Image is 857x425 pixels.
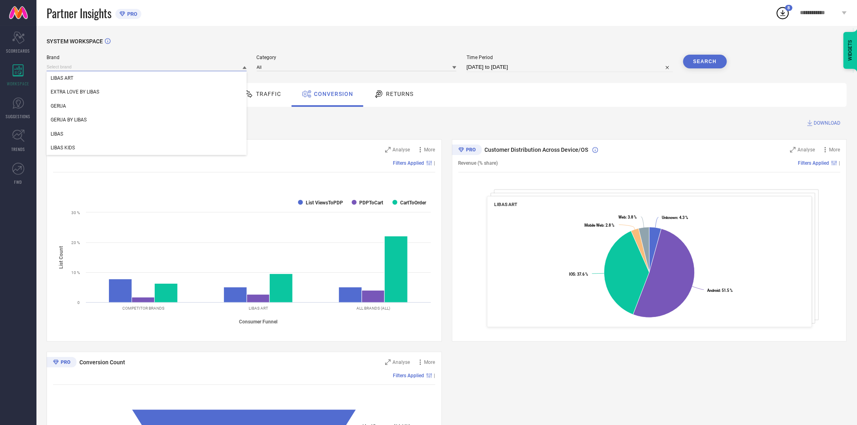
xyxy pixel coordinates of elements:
span: Category [257,55,457,60]
span: LIBAS KIDS [51,145,75,151]
tspan: List Count [59,246,64,269]
span: Partner Insights [47,5,111,21]
text: : 4.3 % [662,216,688,220]
input: Select brand [47,63,247,71]
div: GERUA [47,99,247,113]
span: More [424,359,435,365]
text: : 51.5 % [707,288,733,293]
span: Traffic [256,91,281,97]
span: Conversion [314,91,353,97]
svg: Zoom [790,147,796,153]
span: Analyse [798,147,815,153]
text: 0 [77,300,80,305]
text: COMPETITOR BRANDS [122,306,164,310]
span: Customer Distribution Across Device/OS [485,147,588,153]
span: More [829,147,840,153]
span: Returns [386,91,414,97]
div: GERUA BY LIBAS [47,113,247,127]
span: Filters Applied [393,160,424,166]
span: EXTRA LOVE BY LIBAS [51,89,99,95]
span: SUGGESTIONS [6,113,31,119]
tspan: Android [707,288,720,293]
span: LIBAS [51,131,63,137]
span: More [424,147,435,153]
div: LIBAS ART [47,71,247,85]
div: EXTRA LOVE BY LIBAS [47,85,247,99]
text: 10 % [71,270,80,275]
button: Search [683,55,727,68]
span: | [839,160,840,166]
span: Revenue (% share) [458,160,498,166]
tspan: Unknown [662,216,677,220]
span: LIBAS ART [494,202,518,207]
text: List ViewsToPDP [306,200,343,206]
span: Analyse [393,359,410,365]
svg: Zoom [385,359,391,365]
span: FWD [15,179,22,185]
svg: Zoom [385,147,391,153]
span: Brand [47,55,247,60]
span: LIBAS ART [51,75,73,81]
span: Analyse [393,147,410,153]
div: Premium [47,357,77,369]
span: | [434,373,435,378]
span: Conversion Count [79,359,125,365]
span: GERUA BY LIBAS [51,117,87,123]
tspan: Web [618,215,626,220]
span: DOWNLOAD [814,119,841,127]
text: 20 % [71,240,80,245]
div: Open download list [776,6,790,20]
div: Premium [452,144,482,157]
span: 8 [788,5,790,11]
tspan: Consumer Funnel [239,319,278,325]
text: ALL BRANDS (ALL) [357,306,390,310]
div: LIBAS [47,127,247,141]
span: SYSTEM WORKSPACE [47,38,103,45]
text: LIBAS ART [249,306,268,310]
span: | [434,160,435,166]
span: Time Period [467,55,673,60]
span: GERUA [51,103,66,109]
tspan: Mobile Web [584,223,603,227]
input: Select time period [467,62,673,72]
tspan: IOS [569,272,575,276]
span: TRENDS [11,146,25,152]
span: Filters Applied [393,373,424,378]
text: 30 % [71,210,80,215]
text: : 3.8 % [618,215,637,220]
div: LIBAS KIDS [47,141,247,155]
text: CartToOrder [400,200,426,206]
span: Filters Applied [798,160,829,166]
span: SCORECARDS [6,48,30,54]
span: PRO [125,11,137,17]
text: PDPToCart [360,200,384,206]
text: : 2.8 % [584,223,614,227]
text: : 37.6 % [569,272,588,276]
span: WORKSPACE [7,81,30,87]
